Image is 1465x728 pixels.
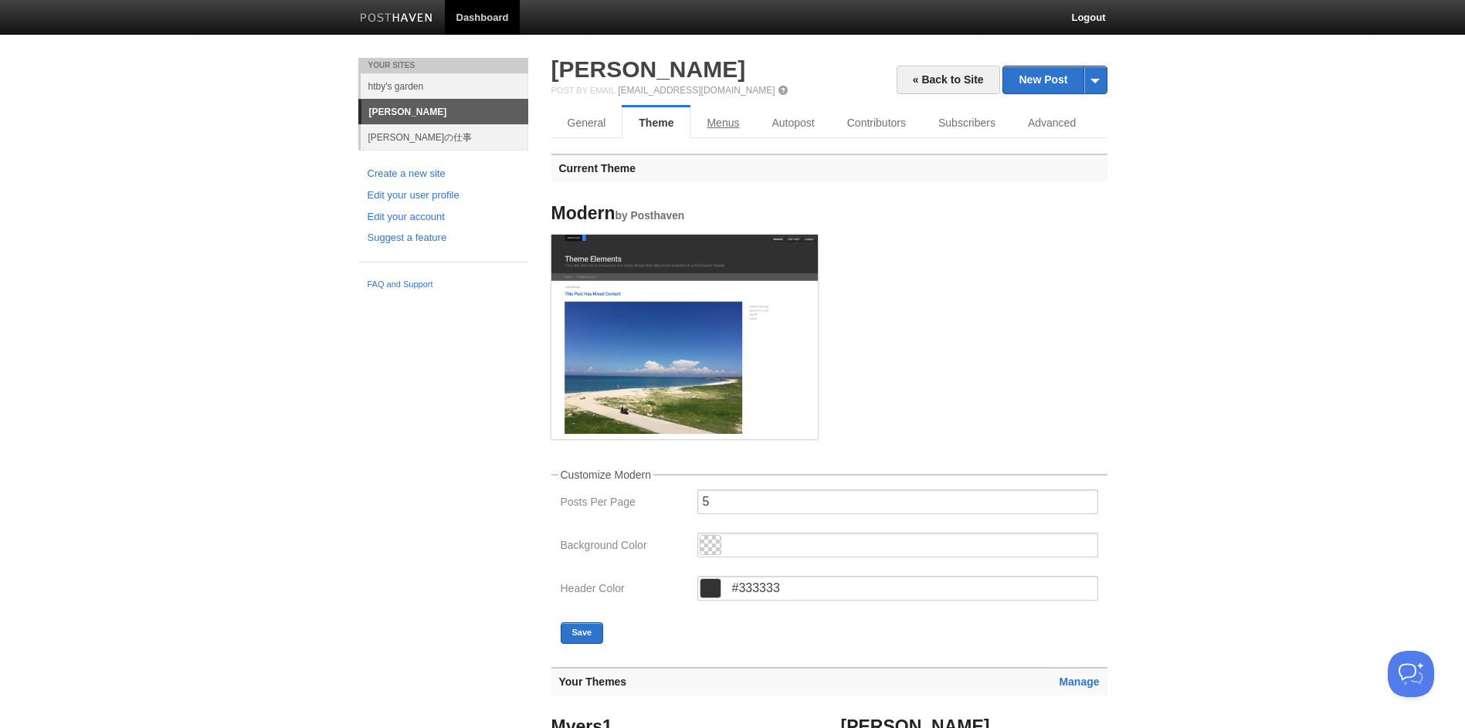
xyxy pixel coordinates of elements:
a: Suggest a feature [368,230,519,246]
small: by Posthaven [616,210,685,222]
a: [PERSON_NAME]の仕事 [361,124,528,150]
a: Menus [690,107,755,138]
img: Screenshot [551,235,818,435]
a: Autopost [755,107,830,138]
a: Advanced [1012,107,1092,138]
li: Your Sites [358,58,528,73]
a: [PERSON_NAME] [551,56,746,82]
img: Posthaven-bar [360,13,433,25]
a: « Back to Site [897,66,1000,94]
a: Contributors [831,107,922,138]
legend: Customize Modern [558,469,654,480]
a: Manage [1059,676,1099,688]
label: Posts Per Page [561,496,688,511]
a: General [551,107,622,138]
label: Background Color [561,540,688,554]
h4: Modern [551,204,818,223]
h3: Current Theme [551,154,1107,182]
span: Post by Email [551,86,616,95]
button: Save [561,622,604,644]
a: Subscribers [922,107,1012,138]
a: Theme [622,107,690,138]
iframe: Help Scout Beacon - Open [1388,651,1434,697]
h3: Your Themes [551,667,1107,696]
a: Edit your account [368,209,519,225]
a: Edit your user profile [368,188,519,204]
a: [PERSON_NAME] [361,100,528,124]
a: [EMAIL_ADDRESS][DOMAIN_NAME] [618,85,775,96]
a: FAQ and Support [368,278,519,292]
label: Header Color [561,583,688,598]
a: htby's garden [361,73,528,99]
a: Create a new site [368,166,519,182]
a: New Post [1003,66,1106,93]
